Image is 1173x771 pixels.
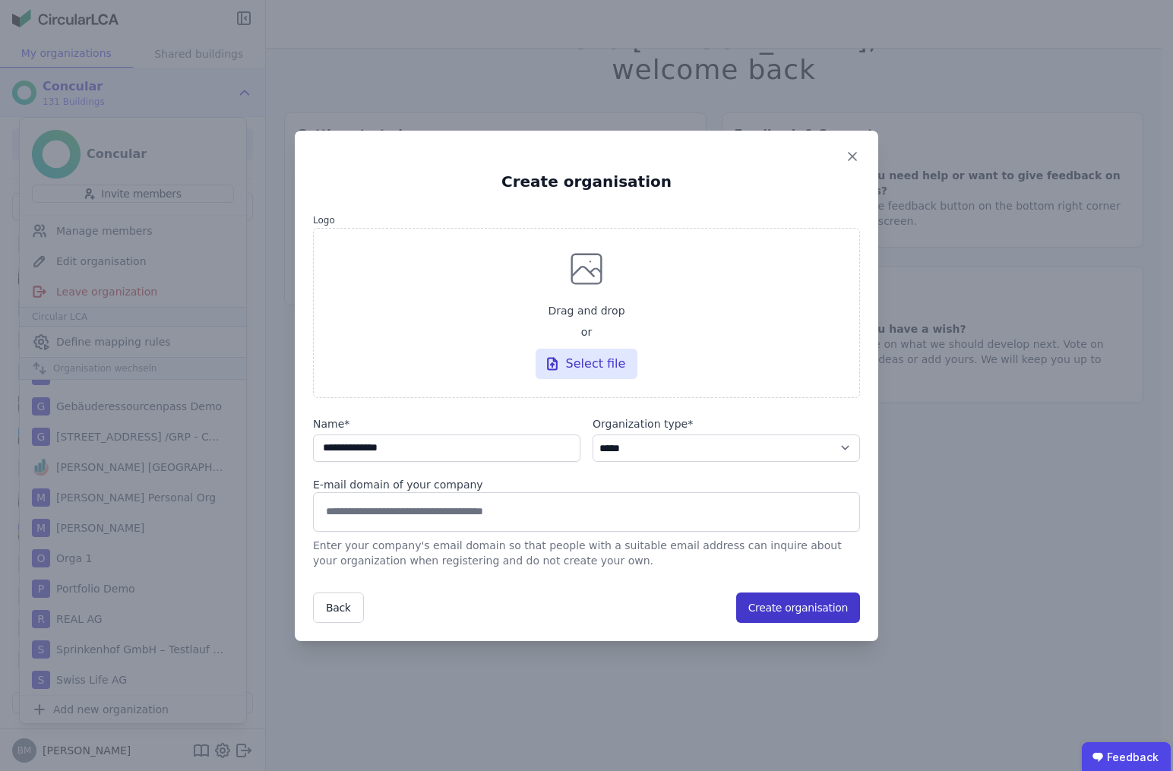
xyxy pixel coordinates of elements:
[313,214,860,226] label: Logo
[593,416,860,431] label: audits.requiredField
[313,416,580,431] label: audits.requiredField
[313,532,860,568] div: Enter your company's email domain so that people with a suitable email address can inquire about ...
[313,477,860,492] div: E-mail domain of your company
[313,592,364,623] button: Back
[736,592,860,623] button: Create organisation
[313,170,860,193] h6: Create organisation
[581,324,592,340] span: or
[548,303,624,318] span: Drag and drop
[536,349,638,379] div: Select file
